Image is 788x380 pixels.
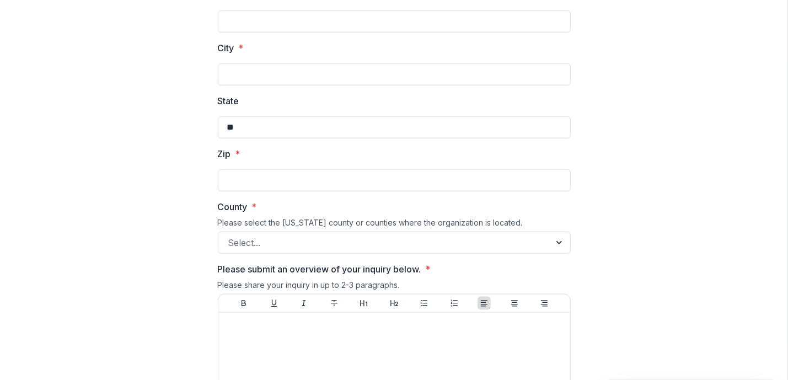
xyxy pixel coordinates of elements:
[218,218,571,232] div: Please select the [US_STATE] county or counties where the organization is located.
[448,297,461,310] button: Ordered List
[267,297,281,310] button: Underline
[328,297,341,310] button: Strike
[417,297,431,310] button: Bullet List
[218,200,248,213] p: County
[218,41,234,55] p: City
[218,263,421,276] p: Please submit an overview of your inquiry below.
[218,280,571,294] div: Please share your inquiry in up to 2-3 paragraphs.
[508,297,521,310] button: Align Center
[237,297,250,310] button: Bold
[388,297,401,310] button: Heading 2
[357,297,371,310] button: Heading 1
[218,147,231,160] p: Zip
[297,297,310,310] button: Italicize
[538,297,551,310] button: Align Right
[478,297,491,310] button: Align Left
[218,94,239,108] p: State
